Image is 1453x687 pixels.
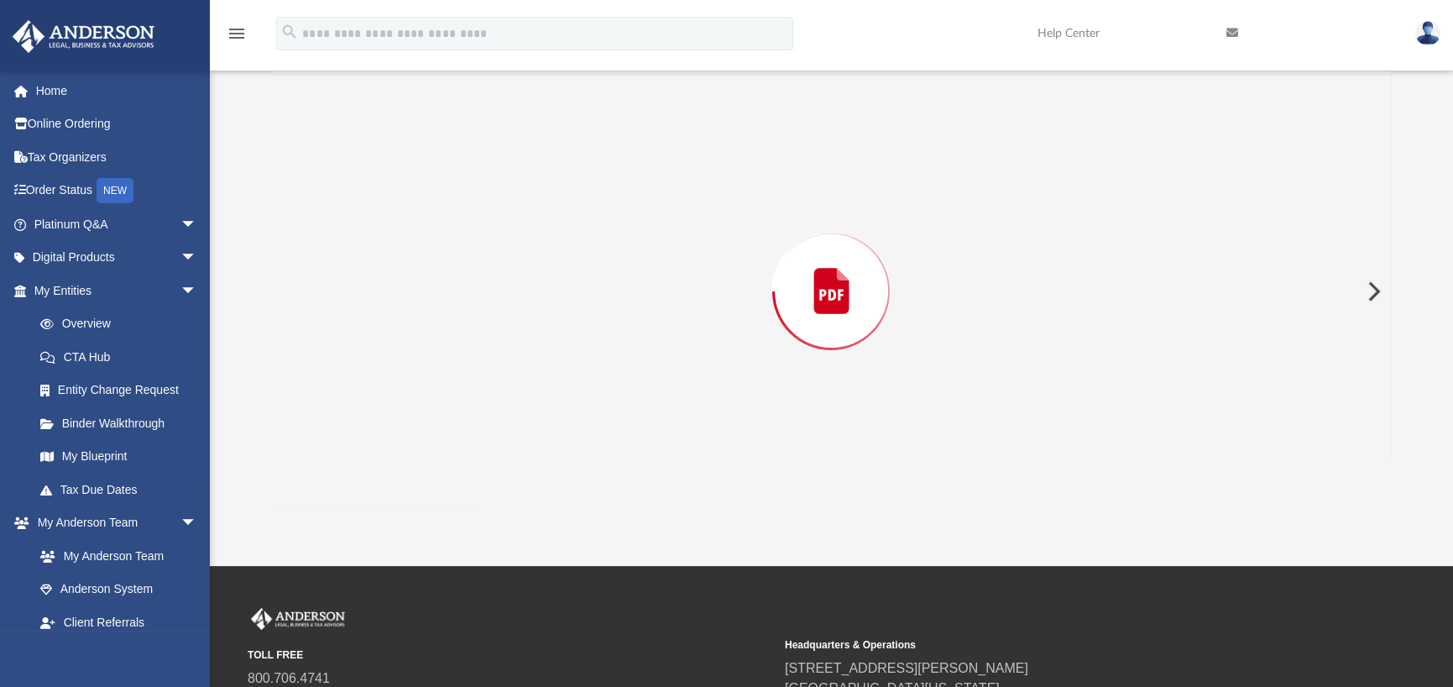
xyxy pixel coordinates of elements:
[12,274,222,307] a: My Entitiesarrow_drop_down
[24,374,222,407] a: Entity Change Request
[12,108,222,141] a: Online Ordering
[280,23,299,41] i: search
[12,140,222,174] a: Tax Organizers
[248,671,330,685] a: 800.706.4741
[12,241,222,275] a: Digital Productsarrow_drop_down
[248,648,773,663] small: TOLL FREE
[180,241,214,275] span: arrow_drop_down
[24,473,222,506] a: Tax Due Dates
[272,30,1391,508] div: Preview
[12,74,222,108] a: Home
[1415,21,1440,45] img: User Pic
[12,174,222,208] a: Order StatusNEW
[1354,268,1391,315] button: Next File
[785,661,1028,675] a: [STREET_ADDRESS][PERSON_NAME]
[248,608,348,630] img: Anderson Advisors Platinum Portal
[227,24,247,44] i: menu
[785,637,1310,653] small: Headquarters & Operations
[24,307,222,341] a: Overview
[12,506,214,540] a: My Anderson Teamarrow_drop_down
[24,406,222,440] a: Binder Walkthrough
[24,606,214,639] a: Client Referrals
[180,207,214,242] span: arrow_drop_down
[180,506,214,541] span: arrow_drop_down
[24,573,214,606] a: Anderson System
[227,32,247,44] a: menu
[180,274,214,308] span: arrow_drop_down
[12,207,222,241] a: Platinum Q&Aarrow_drop_down
[24,539,206,573] a: My Anderson Team
[24,340,222,374] a: CTA Hub
[8,20,159,53] img: Anderson Advisors Platinum Portal
[97,178,133,203] div: NEW
[24,440,214,474] a: My Blueprint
